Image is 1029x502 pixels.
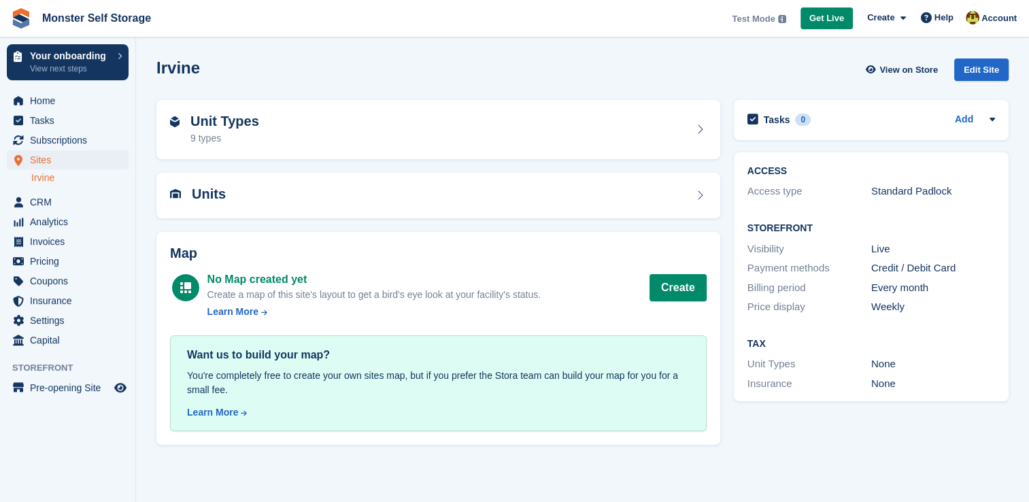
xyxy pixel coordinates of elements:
h2: ACCESS [747,166,995,177]
span: Tasks [30,111,112,130]
div: None [871,356,995,372]
a: View on Store [864,58,943,81]
a: menu [7,111,129,130]
a: Edit Site [954,58,1009,86]
a: Units [156,173,720,218]
span: Subscriptions [30,131,112,150]
a: Unit Types 9 types [156,100,720,160]
span: CRM [30,193,112,212]
div: You're completely free to create your own sites map, but if you prefer the Stora team can build y... [187,369,690,397]
span: Test Mode [732,12,775,26]
span: View on Store [879,63,938,77]
div: Learn More [187,405,238,420]
div: No Map created yet [207,271,541,288]
a: menu [7,311,129,330]
button: Create [650,274,707,301]
a: Monster Self Storage [37,7,156,29]
a: Get Live [800,7,853,30]
img: unit-icn-7be61d7bf1b0ce9d3e12c5938cc71ed9869f7b940bace4675aadf7bd6d80202e.svg [170,189,181,199]
div: Standard Padlock [871,184,995,199]
span: Storefront [12,361,135,375]
a: menu [7,291,129,310]
a: menu [7,271,129,290]
div: Live [871,241,995,257]
h2: Map [170,246,707,261]
img: unit-type-icn-2b2737a686de81e16bb02015468b77c625bbabd49415b5ef34ead5e3b44a266d.svg [170,116,180,127]
span: Account [981,12,1017,25]
span: Analytics [30,212,112,231]
a: menu [7,378,129,397]
a: Irvine [31,171,129,184]
h2: Units [192,186,226,202]
div: Unit Types [747,356,871,372]
h2: Irvine [156,58,200,77]
img: map-icn-white-8b231986280072e83805622d3debb4903e2986e43859118e7b4002611c8ef794.svg [180,282,191,293]
a: Preview store [112,380,129,396]
div: Price display [747,299,871,315]
div: Weekly [871,299,995,315]
span: Settings [30,311,112,330]
p: View next steps [30,63,111,75]
a: Learn More [187,405,690,420]
a: menu [7,91,129,110]
span: Invoices [30,232,112,251]
div: Credit / Debit Card [871,261,995,276]
div: 0 [795,114,811,126]
div: None [871,376,995,392]
div: Access type [747,184,871,199]
div: Create a map of this site's layout to get a bird's eye look at your facility's status. [207,288,541,302]
div: Learn More [207,305,258,319]
a: menu [7,232,129,251]
span: Create [867,11,894,24]
h2: Tasks [764,114,790,126]
span: Coupons [30,271,112,290]
div: 9 types [190,131,259,146]
span: Pre-opening Site [30,378,112,397]
div: Billing period [747,280,871,296]
span: Insurance [30,291,112,310]
div: Insurance [747,376,871,392]
img: icon-info-grey-7440780725fd019a000dd9b08b2336e03edf1995a4989e88bcd33f0948082b44.svg [778,15,786,23]
span: Help [934,11,954,24]
a: menu [7,193,129,212]
div: Edit Site [954,58,1009,81]
h2: Storefront [747,223,995,234]
h2: Tax [747,339,995,350]
img: Kurun Sangha [966,11,979,24]
div: Every month [871,280,995,296]
span: Capital [30,331,112,350]
a: menu [7,150,129,169]
a: menu [7,331,129,350]
span: Get Live [809,12,844,25]
a: Add [955,112,973,128]
div: Visibility [747,241,871,257]
a: menu [7,212,129,231]
a: Your onboarding View next steps [7,44,129,80]
h2: Unit Types [190,114,259,129]
a: menu [7,131,129,150]
a: Learn More [207,305,541,319]
span: Sites [30,150,112,169]
a: menu [7,252,129,271]
p: Your onboarding [30,51,111,61]
span: Pricing [30,252,112,271]
div: Want us to build your map? [187,347,690,363]
span: Home [30,91,112,110]
div: Payment methods [747,261,871,276]
img: stora-icon-8386f47178a22dfd0bd8f6a31ec36ba5ce8667c1dd55bd0f319d3a0aa187defe.svg [11,8,31,29]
